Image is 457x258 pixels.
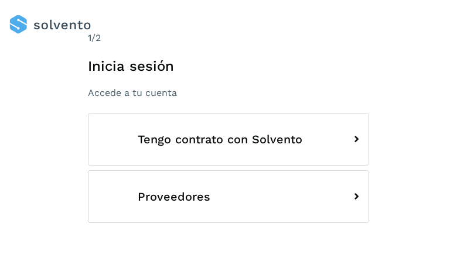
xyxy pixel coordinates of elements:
h1: Inicia sesión [88,58,369,75]
button: Tengo contrato con Solvento [88,113,369,166]
span: Proveedores [138,190,210,203]
p: Accede a tu cuenta [88,87,369,98]
div: /2 [88,31,369,45]
span: Tengo contrato con Solvento [138,133,302,146]
span: 1 [88,32,91,43]
button: Proveedores [88,170,369,223]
